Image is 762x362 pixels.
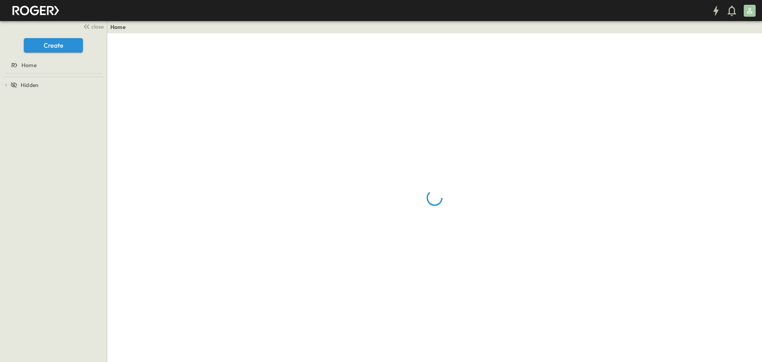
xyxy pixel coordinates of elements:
[91,23,104,31] span: close
[21,61,37,69] span: Home
[21,81,38,89] span: Hidden
[110,23,126,31] a: Home
[80,21,105,32] button: close
[110,23,131,31] nav: breadcrumbs
[24,38,83,52] button: Create
[2,60,104,71] a: Home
